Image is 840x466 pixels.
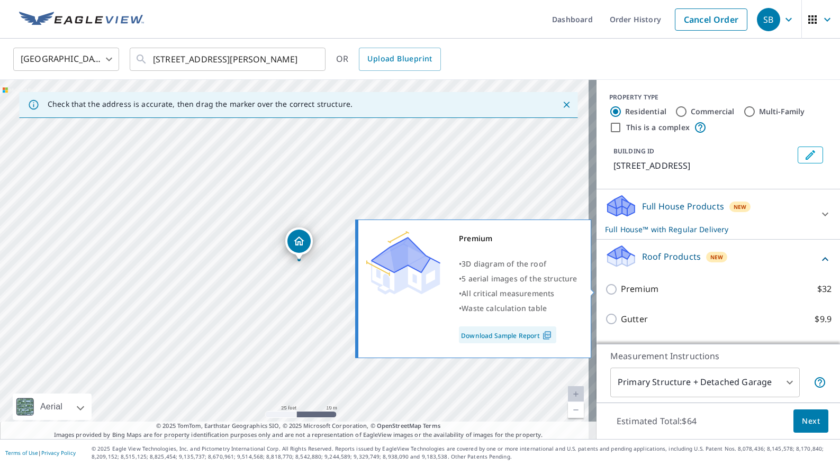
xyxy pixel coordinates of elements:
div: SB [757,8,780,31]
span: All critical measurements [462,288,554,298]
p: © 2025 Eagle View Technologies, Inc. and Pictometry International Corp. All Rights Reserved. Repo... [92,445,835,461]
div: Full House ProductsNewFull House™ with Regular Delivery [605,194,832,235]
input: Search by address or latitude-longitude [153,44,304,74]
span: © 2025 TomTom, Earthstar Geographics SIO, © 2025 Microsoft Corporation, © [156,422,440,431]
img: EV Logo [19,12,144,28]
p: | [5,450,76,456]
span: New [734,203,747,211]
span: 3D diagram of the roof [462,259,546,269]
a: Current Level 20, Zoom Out [568,402,584,418]
a: Upload Blueprint [359,48,440,71]
p: $14.85 [805,342,832,355]
p: $9.9 [815,313,832,326]
div: Premium [459,231,577,246]
div: Primary Structure + Detached Garage [610,368,800,397]
p: Bid Perfect™ [621,342,672,355]
label: Multi-Family [759,106,805,117]
a: Terms of Use [5,449,38,456]
div: Aerial [37,394,66,420]
p: [STREET_ADDRESS] [613,159,793,172]
a: Privacy Policy [41,449,76,456]
p: Premium [621,282,658,296]
div: Roof ProductsNew [605,244,832,274]
div: • [459,271,577,286]
span: New [710,253,724,261]
div: • [459,301,577,316]
div: [GEOGRAPHIC_DATA] [13,44,119,74]
a: Download Sample Report [459,326,556,343]
span: Upload Blueprint [367,52,432,66]
p: Measurement Instructions [610,350,826,362]
label: This is a complex [626,122,690,133]
span: Next [802,415,820,428]
p: Check that the address is accurate, then drag the marker over the correct structure. [48,99,353,109]
a: Cancel Order [675,8,747,31]
p: Gutter [621,313,648,326]
span: Waste calculation table [462,303,547,313]
label: Commercial [691,106,735,117]
span: Your report will include the primary structure and a detached garage if one exists. [814,376,826,389]
button: Edit building 1 [798,147,823,163]
p: $32 [817,282,832,296]
span: 5 aerial images of the structure [462,273,577,284]
img: Pdf Icon [540,331,554,340]
button: Close [559,98,573,112]
p: BUILDING ID [613,147,654,156]
div: Aerial [13,394,92,420]
div: • [459,286,577,301]
p: Full House Products [642,200,724,213]
div: • [459,257,577,271]
p: Estimated Total: $64 [608,409,705,433]
a: Current Level 20, Zoom In Disabled [568,386,584,402]
div: PROPERTY TYPE [609,93,827,102]
img: Premium [366,231,440,295]
button: Next [793,409,828,433]
div: OR [336,48,441,71]
div: Dropped pin, building 1, Residential property, 4523 Chase Oaks Dr Sarasota, FL 34241 [285,227,313,260]
p: Roof Products [642,250,701,263]
label: Residential [625,106,666,117]
p: Full House™ with Regular Delivery [605,224,812,235]
a: OpenStreetMap [377,422,421,430]
a: Terms [423,422,440,430]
